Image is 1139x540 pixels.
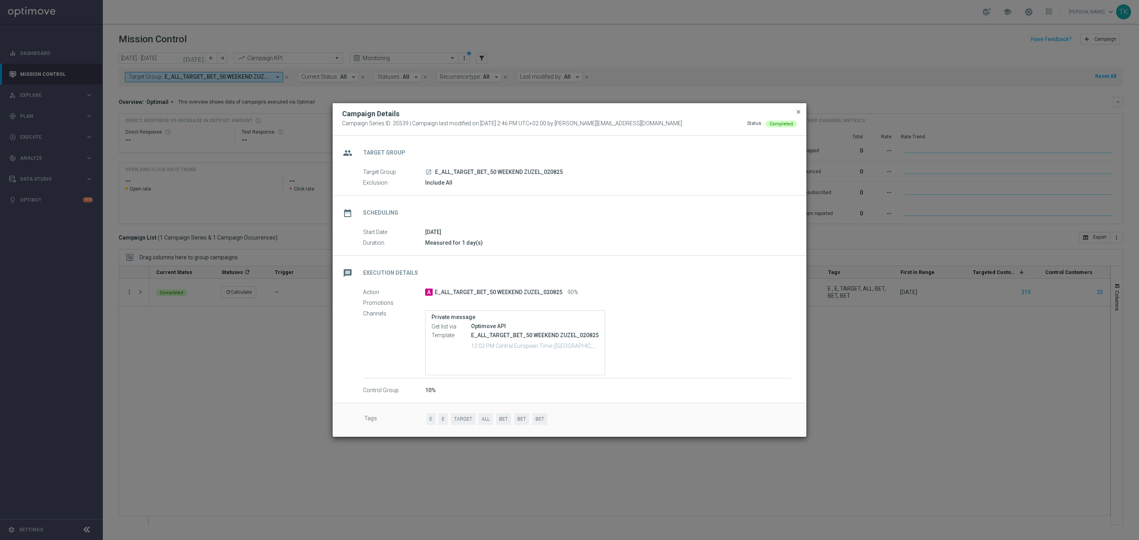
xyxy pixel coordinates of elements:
[363,229,425,236] label: Start Date
[471,322,599,330] div: Optimove API
[425,289,433,296] span: A
[425,228,791,236] div: [DATE]
[341,266,355,280] i: message
[439,413,448,425] span: E
[532,413,547,425] span: BET
[341,206,355,220] i: date_range
[363,269,418,277] h2: Execution Details
[435,289,562,296] span: E_ALL_TARGET_BET_50 WEEKEND ZUZEL_020825
[568,289,578,296] span: 90%
[514,413,529,425] span: BET
[770,121,793,127] span: Completed
[471,342,599,349] p: 12:02 PM Central European Time ([GEOGRAPHIC_DATA]) (UTC +02:00)
[342,120,682,127] span: Campaign Series ID: 35539 | Campaign last modified on [DATE] 2:46 PM UTC+02:00 by [PERSON_NAME][E...
[747,120,762,127] div: Status:
[471,332,599,339] p: E_ALL_TARGET_BET_50 WEEKEND ZUZEL_020825
[364,413,426,425] label: Tags
[431,314,599,321] label: Private message
[425,169,432,176] a: launch
[363,209,398,217] h2: Scheduling
[363,387,425,394] label: Control Group
[431,332,471,339] label: Template
[363,149,405,157] h2: Target Group
[342,109,399,119] h2: Campaign Details
[363,310,425,317] label: Channels
[795,109,802,115] span: close
[363,240,425,247] label: Duration
[426,413,435,425] span: E
[363,289,425,296] label: Action
[341,146,355,160] i: group
[451,413,475,425] span: TARGET
[425,386,791,394] div: 10%
[766,120,797,127] colored-tag: Completed
[435,169,563,176] span: E_ALL_TARGET_BET_50 WEEKEND ZUZEL_020825
[479,413,493,425] span: ALL
[425,239,791,247] div: Measured for 1 day(s)
[426,169,432,175] i: launch
[496,413,511,425] span: BET
[363,300,425,307] label: Promotions
[431,323,471,330] label: Get list via
[363,169,425,176] label: Target Group
[363,179,425,187] label: Exclusion
[425,179,791,187] div: Include All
